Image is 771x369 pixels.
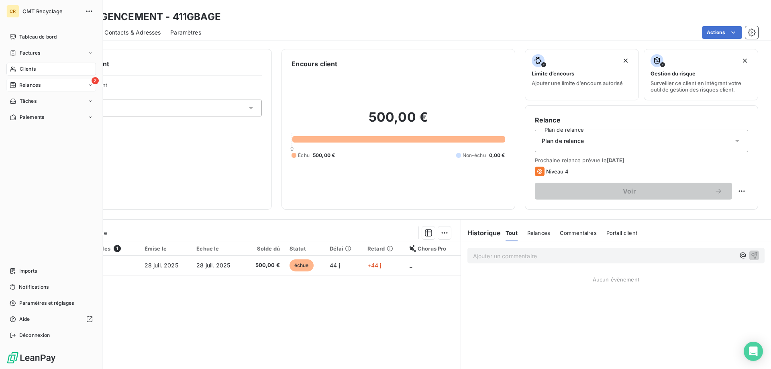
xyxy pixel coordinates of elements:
span: Non-échu [463,152,486,159]
span: Niveau 4 [546,168,569,175]
div: Échue le [196,245,239,252]
span: Imports [19,267,37,275]
span: Paramètres et réglages [19,300,74,307]
span: [DATE] [607,157,625,163]
span: Voir [545,188,714,194]
div: Délai [330,245,357,252]
span: Déconnexion [19,332,50,339]
span: Portail client [606,230,637,236]
button: Gestion du risqueSurveiller ce client en intégrant votre outil de gestion des risques client. [644,49,758,100]
div: CR [6,5,19,18]
h3: G&B AGENCEMENT - 411GBAGE [71,10,221,24]
h6: Relance [535,115,748,125]
h6: Informations client [49,59,262,69]
span: CMT Recyclage [22,8,80,14]
span: 0 [290,145,294,152]
div: Open Intercom Messenger [744,342,763,361]
span: Tableau de bord [19,33,57,41]
span: 2 [92,77,99,84]
button: Voir [535,183,732,200]
span: Gestion du risque [651,70,696,77]
span: Échu [298,152,310,159]
div: Émise le [145,245,187,252]
span: Factures [20,49,40,57]
span: Aucun évènement [593,276,639,283]
span: Paramètres [170,29,201,37]
span: Limite d’encours [532,70,574,77]
span: Notifications [19,283,49,291]
span: Contacts & Adresses [104,29,161,37]
span: Clients [20,65,36,73]
span: 28 juil. 2025 [196,262,230,269]
span: 0,00 € [489,152,505,159]
span: 44 j [330,262,340,269]
h2: 500,00 € [292,109,505,133]
span: Commentaires [560,230,597,236]
span: Prochaine relance prévue le [535,157,748,163]
span: 28 juil. 2025 [145,262,178,269]
span: Plan de relance [542,137,584,145]
span: Tout [506,230,518,236]
div: Retard [367,245,400,252]
span: 500,00 € [249,261,280,269]
span: échue [290,259,314,271]
span: Propriétés Client [65,82,262,93]
button: Limite d’encoursAjouter une limite d’encours autorisé [525,49,639,100]
div: Chorus Pro [410,245,456,252]
span: Relances [19,82,41,89]
span: Paiements [20,114,44,121]
span: 1 [114,245,121,252]
div: Solde dû [249,245,280,252]
span: Surveiller ce client en intégrant votre outil de gestion des risques client. [651,80,751,93]
span: Aide [19,316,30,323]
button: Actions [702,26,742,39]
span: Relances [527,230,550,236]
span: Tâches [20,98,37,105]
span: Ajouter une limite d’encours autorisé [532,80,623,86]
h6: Encours client [292,59,337,69]
span: +44 j [367,262,381,269]
img: Logo LeanPay [6,351,56,364]
span: _ [410,262,412,269]
h6: Historique [461,228,501,238]
span: 500,00 € [313,152,335,159]
div: Statut [290,245,320,252]
a: Aide [6,313,96,326]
